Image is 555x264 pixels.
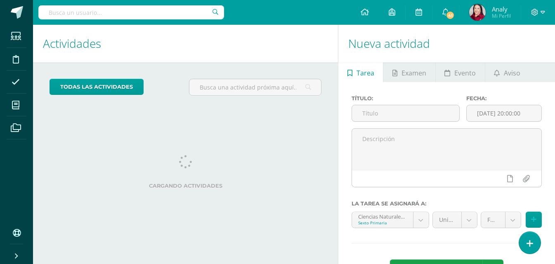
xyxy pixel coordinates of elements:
[50,183,321,189] label: Cargando actividades
[43,25,328,62] h1: Actividades
[352,105,459,121] input: Título
[487,212,499,228] span: FORMATIVO (70.0%)
[446,11,455,20] span: 41
[467,105,541,121] input: Fecha de entrega
[466,95,542,101] label: Fecha:
[357,63,374,83] span: Tarea
[492,12,511,19] span: Mi Perfil
[454,63,476,83] span: Evento
[50,79,144,95] a: todas las Actividades
[401,63,426,83] span: Examen
[38,5,224,19] input: Busca un usuario...
[504,63,520,83] span: Aviso
[439,212,455,228] span: Unidad 4
[352,95,460,101] label: Título:
[383,62,435,82] a: Examen
[469,4,486,21] img: 639f9b5f5bc9631dc31f1390b91f54b7.png
[433,212,477,228] a: Unidad 4
[348,25,545,62] h1: Nueva actividad
[358,212,406,220] div: Ciencias Naturales y Tecnología 'A'
[485,62,529,82] a: Aviso
[189,79,321,95] input: Busca una actividad próxima aquí...
[481,212,521,228] a: FORMATIVO (70.0%)
[338,62,383,82] a: Tarea
[436,62,485,82] a: Evento
[352,212,428,228] a: Ciencias Naturales y Tecnología 'A'Sexto Primaria
[358,220,406,226] div: Sexto Primaria
[492,5,511,13] span: Analy
[352,200,542,207] label: La tarea se asignará a:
